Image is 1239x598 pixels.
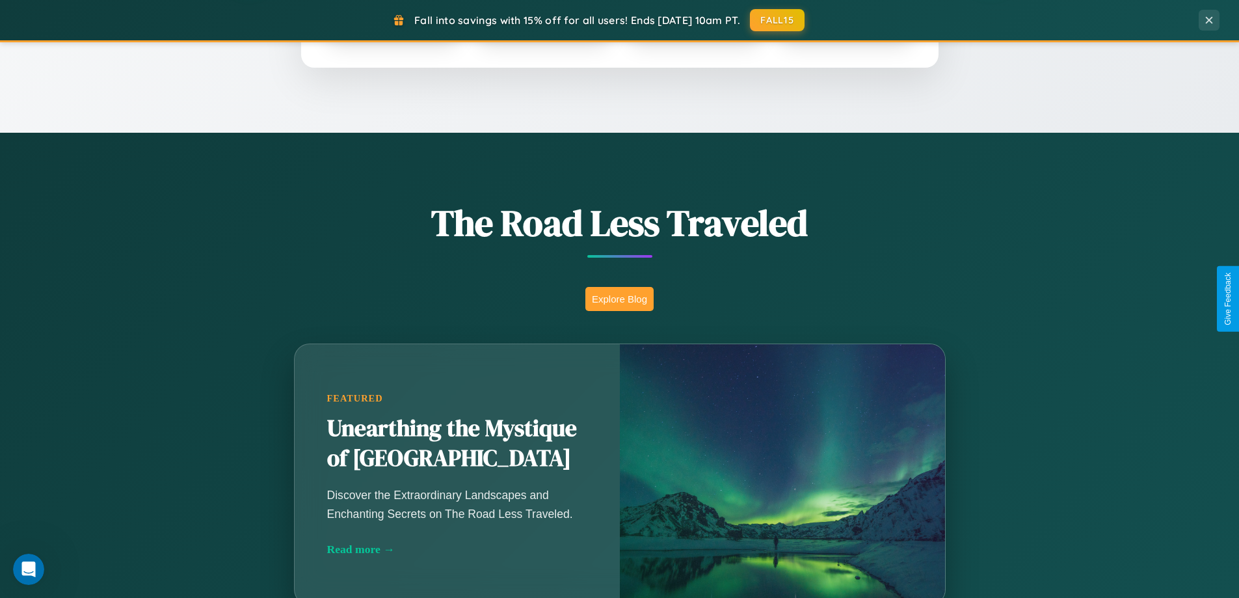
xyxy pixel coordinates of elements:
button: FALL15 [750,9,805,31]
div: Read more → [327,543,587,556]
iframe: Intercom live chat [13,554,44,585]
div: Give Feedback [1223,273,1232,325]
h2: Unearthing the Mystique of [GEOGRAPHIC_DATA] [327,414,587,474]
h1: The Road Less Traveled [230,198,1010,248]
button: Explore Blog [585,287,654,311]
div: Featured [327,393,587,404]
span: Fall into savings with 15% off for all users! Ends [DATE] 10am PT. [414,14,740,27]
p: Discover the Extraordinary Landscapes and Enchanting Secrets on The Road Less Traveled. [327,486,587,523]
